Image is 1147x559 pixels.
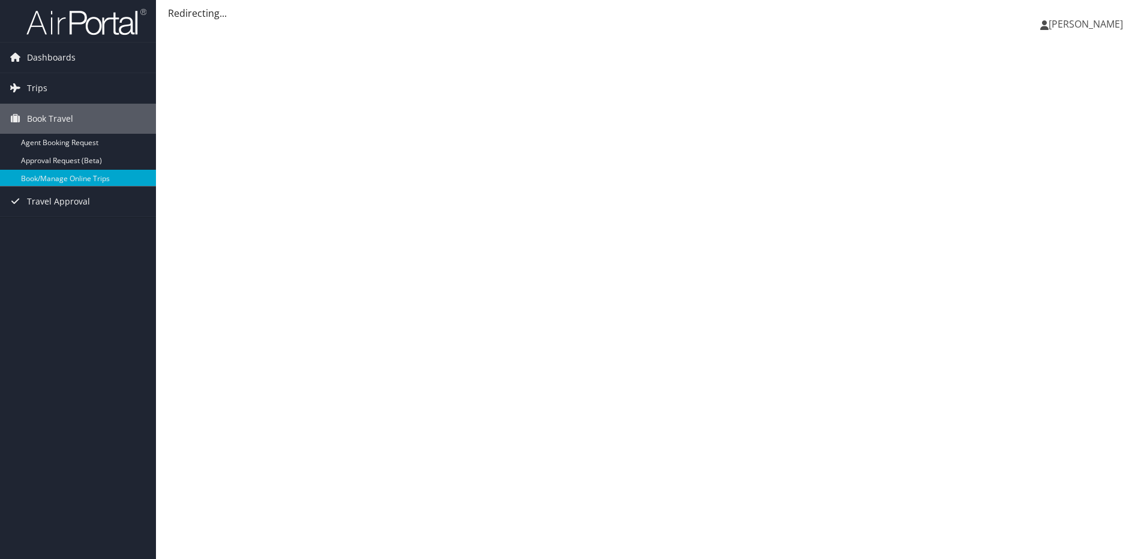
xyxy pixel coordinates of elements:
[27,73,47,103] span: Trips
[1049,17,1123,31] span: [PERSON_NAME]
[27,104,73,134] span: Book Travel
[26,8,146,36] img: airportal-logo.png
[27,187,90,217] span: Travel Approval
[27,43,76,73] span: Dashboards
[168,6,1135,20] div: Redirecting...
[1040,6,1135,42] a: [PERSON_NAME]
